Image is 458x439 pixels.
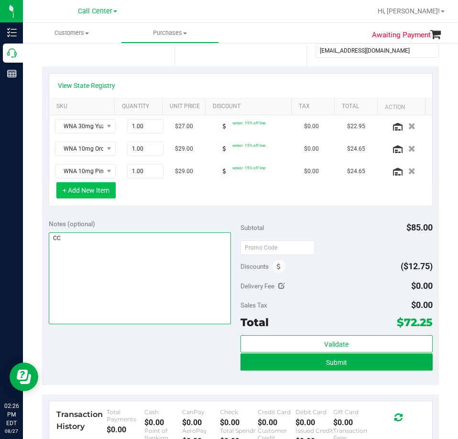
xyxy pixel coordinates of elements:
input: 1.00 [128,120,163,133]
span: $29.00 [175,144,193,154]
span: Subtotal [240,224,264,231]
a: Quantity [122,103,158,110]
a: Total [342,103,373,110]
span: $22.95 [347,122,365,131]
th: Action [377,99,425,116]
div: $0.00 [220,418,258,427]
div: $0.00 [107,425,144,434]
span: Awaiting Payment [372,30,431,41]
span: Hi, [PERSON_NAME]! [378,7,440,15]
span: senior: 15% off line [232,165,265,170]
inline-svg: Inventory [7,28,17,37]
div: Debit Card [295,408,333,416]
a: Tax [299,103,330,110]
span: $27.00 [175,122,193,131]
i: Edit Delivery Fee [278,283,285,289]
iframe: Resource center [10,362,38,391]
div: Cash [144,408,182,416]
span: senior: 15% off line [232,143,265,148]
span: $72.25 [397,316,433,329]
span: $24.65 [347,167,365,176]
span: NO DATA FOUND [55,142,116,156]
span: WNA 10mg Pineapple Coconut Soft Chews Fast Acting (Indica) 10ct [55,165,103,178]
div: CanPay [182,408,220,416]
button: + Add New Item [56,182,116,198]
div: $0.00 [182,418,220,427]
span: senior: 15% off line [232,121,265,125]
span: $29.00 [175,167,193,176]
a: Discount [213,103,287,110]
span: $0.00 [411,300,433,310]
inline-svg: Reports [7,69,17,78]
a: View State Registry [58,81,115,90]
span: NO DATA FOUND [55,164,116,178]
button: Submit [240,353,433,371]
span: Submit [326,359,347,366]
span: $0.00 [304,144,319,154]
div: Total Payments [107,408,144,423]
div: Credit Card [258,408,295,416]
div: Total Spendr [220,427,258,434]
a: Customers [23,23,121,43]
div: Gift Card [333,408,371,416]
a: Unit Price [170,103,201,110]
input: 1.00 [128,142,163,155]
span: Sales Tax [240,301,267,309]
span: Customers [23,29,121,37]
a: Purchases [121,23,219,43]
span: $0.00 [304,167,319,176]
div: $0.00 [295,418,333,427]
span: NO DATA FOUND [55,119,116,133]
p: 08/27 [4,428,19,435]
div: $0.00 [258,418,295,427]
span: $85.00 [406,222,433,232]
inline-svg: Call Center [7,48,17,58]
span: WNA 10mg Orchard Peach Soft Chews Fast Acting (Sativa) 10ct [55,142,103,155]
span: Purchases [121,29,218,37]
span: WNA 30mg Yuzu Soft Chews (2:1 CBD:THC) 10ct [55,120,103,133]
input: Promo Code [240,241,315,255]
span: ($12.75) [401,261,433,271]
div: Check [220,408,258,416]
input: 1.00 [128,165,163,178]
div: Issued Credit [295,427,333,434]
p: 02:26 PM EDT [4,402,19,428]
span: $24.65 [347,144,365,154]
div: $0.00 [333,418,371,427]
span: Notes (optional) [49,220,95,228]
span: $0.00 [411,281,433,291]
span: Call Center [78,7,112,15]
span: Validate [324,340,349,348]
button: Validate [240,335,433,352]
div: AeroPay [182,427,220,434]
a: SKU [56,103,110,110]
span: Delivery Fee [240,282,274,290]
span: Total [240,316,269,329]
span: $0.00 [304,122,319,131]
div: $0.00 [144,418,182,427]
span: Discounts [240,258,269,275]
